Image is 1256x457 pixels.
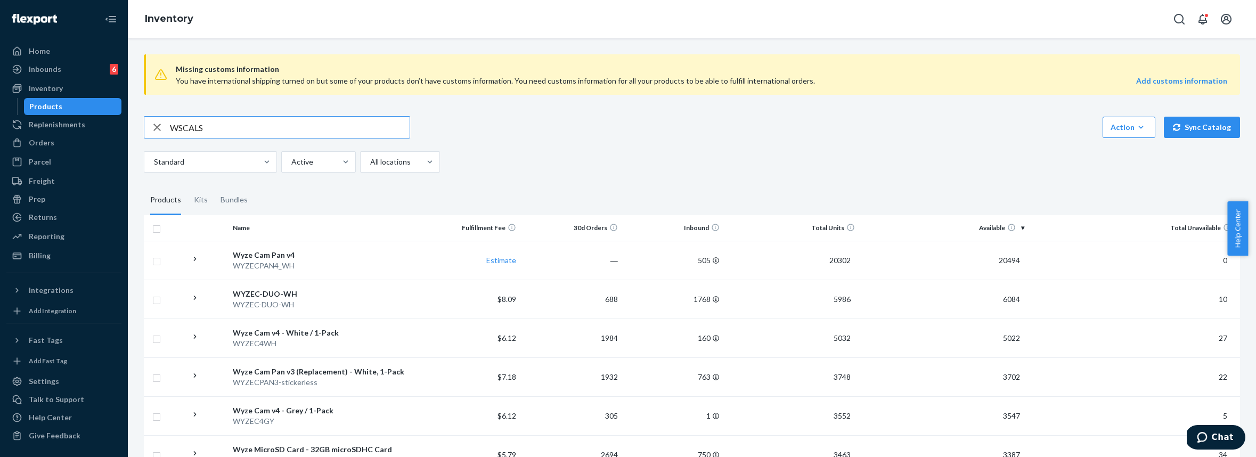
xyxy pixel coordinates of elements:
div: Wyze Cam v4 - Grey / 1-Pack [233,405,415,416]
button: Help Center [1227,201,1248,256]
span: 3702 [999,372,1024,381]
div: Returns [29,212,57,223]
div: WYZEC4WH [233,338,415,349]
span: $8.09 [497,295,516,304]
div: Home [29,46,50,56]
div: WYZEC4GY [233,416,415,427]
div: Integrations [29,285,74,296]
div: WYZEC-DUO-WH [233,299,415,310]
input: All locations [369,157,370,167]
td: 1932 [520,357,622,396]
th: Total Unavailable [1029,215,1240,241]
div: Action [1111,122,1147,133]
div: Products [29,101,62,112]
a: Add customs information [1136,76,1227,86]
input: Active [290,157,291,167]
a: Inbounds6 [6,61,121,78]
span: 10 [1214,295,1231,304]
div: Talk to Support [29,394,84,405]
td: 1 [622,396,724,435]
a: Products [24,98,122,115]
span: 5 [1219,411,1231,420]
th: Inbound [622,215,724,241]
div: 6 [110,64,118,75]
a: Inventory [145,13,193,25]
span: $6.12 [497,411,516,420]
div: Wyze MicroSD Card - 32GB microSDHC Card [233,444,415,455]
button: Open account menu [1216,9,1237,30]
a: Estimate [486,256,516,265]
span: Missing customs information [176,63,1227,76]
div: WYZECPAN3-stickerless [233,377,415,388]
a: Billing [6,247,121,264]
span: 6084 [999,295,1024,304]
div: Inbounds [29,64,61,75]
button: Sync Catalog [1164,117,1240,138]
div: Billing [29,250,51,261]
a: Home [6,43,121,60]
button: Integrations [6,282,121,299]
div: Add Integration [29,306,76,315]
span: 0 [1219,256,1231,265]
span: 5986 [829,295,855,304]
span: 20302 [825,256,855,265]
span: 3552 [829,411,855,420]
span: 20494 [994,256,1024,265]
th: Available [859,215,1029,241]
span: 22 [1214,372,1231,381]
td: 763 [622,357,724,396]
a: Add Fast Tag [6,353,121,369]
div: Bundles [221,185,248,215]
button: Open Search Box [1169,9,1190,30]
div: Freight [29,176,55,186]
div: Prep [29,194,45,205]
th: 30d Orders [520,215,622,241]
div: You have international shipping turned on but some of your products don’t have customs informatio... [176,76,1017,86]
button: Open notifications [1192,9,1213,30]
div: Replenishments [29,119,85,130]
div: Wyze Cam v4 - White / 1-Pack [233,328,415,338]
span: 5022 [999,333,1024,342]
td: 1984 [520,319,622,357]
td: 505 [622,241,724,280]
td: 160 [622,319,724,357]
button: Close Navigation [100,9,121,30]
a: Parcel [6,153,121,170]
div: Kits [194,185,208,215]
td: ― [520,241,622,280]
div: Wyze Cam Pan v3 (Replacement) - White, 1-Pack [233,366,415,377]
ol: breadcrumbs [136,4,202,35]
a: Add Integration [6,303,121,319]
div: Orders [29,137,54,148]
span: 5032 [829,333,855,342]
a: Replenishments [6,116,121,133]
span: 3748 [829,372,855,381]
a: Inventory [6,80,121,97]
input: Search inventory by name or sku [170,117,410,138]
td: 688 [520,280,622,319]
img: Flexport logo [12,14,57,25]
a: Settings [6,373,121,390]
span: $7.18 [497,372,516,381]
button: Action [1103,117,1155,138]
iframe: Opens a widget where you can chat to one of our agents [1187,425,1245,452]
a: Prep [6,191,121,208]
div: Products [150,185,181,215]
span: 3547 [999,411,1024,420]
span: 27 [1214,333,1231,342]
button: Fast Tags [6,332,121,349]
a: Returns [6,209,121,226]
td: 305 [520,396,622,435]
input: Standard [153,157,154,167]
div: WYZEC-DUO-WH [233,289,415,299]
strong: Add customs information [1136,76,1227,85]
div: Parcel [29,157,51,167]
div: Reporting [29,231,64,242]
a: Orders [6,134,121,151]
div: Add Fast Tag [29,356,67,365]
div: Give Feedback [29,430,80,441]
div: Help Center [29,412,72,423]
div: Fast Tags [29,335,63,346]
